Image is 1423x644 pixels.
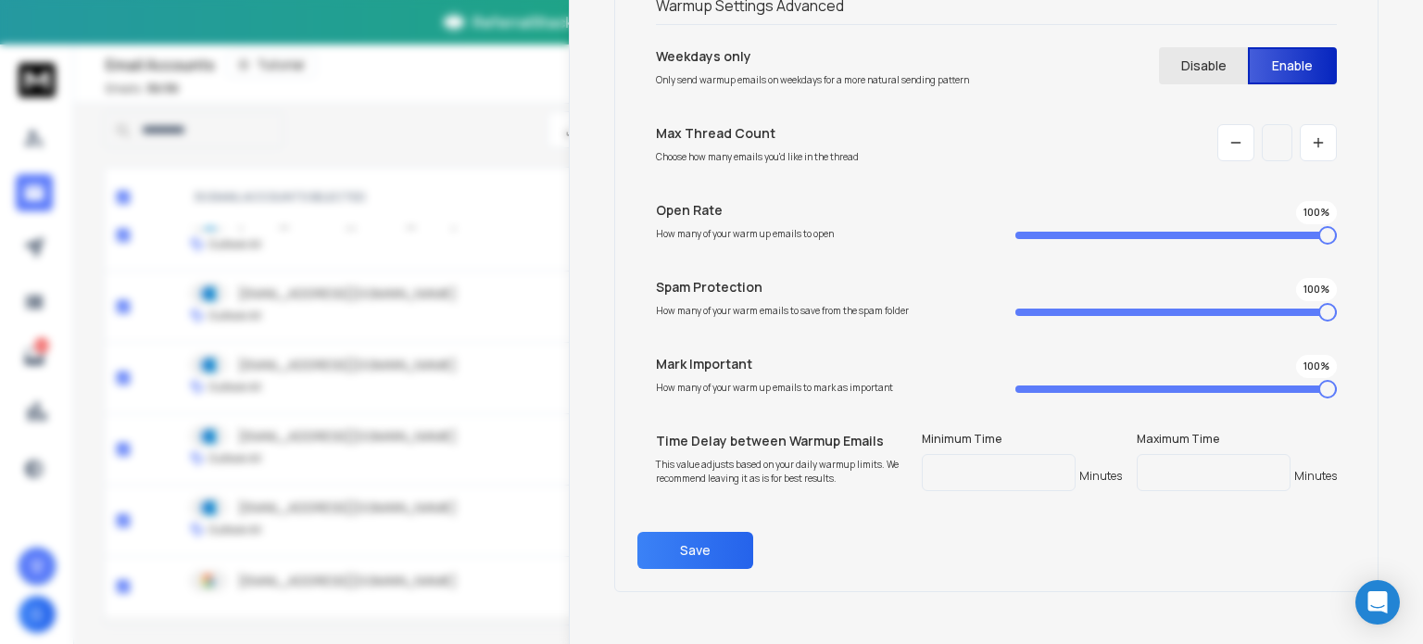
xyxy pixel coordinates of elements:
[656,432,914,450] p: Time Delay between Warmup Emails
[1159,47,1248,84] button: Disable
[1296,201,1337,224] div: 100 %
[656,150,977,164] p: Choose how many emails you'd like in the thread
[922,432,1122,447] label: Minimum Time
[656,73,977,87] p: Only send warmup emails on weekdays for a more natural sending pattern
[656,381,977,395] p: How many of your warm up emails to mark as important
[637,532,753,569] button: Save
[1248,47,1337,84] button: Enable
[1294,469,1337,484] p: Minutes
[1079,469,1122,484] p: Minutes
[656,227,977,241] p: How many of your warm up emails to open
[656,201,977,220] p: Open Rate
[656,304,977,318] p: How many of your warm emails to save from the spam folder
[656,458,914,486] p: This value adjusts based on your daily warmup limits. We recommend leaving it as is for best resu...
[1355,580,1400,625] div: Open Intercom Messenger
[1137,432,1337,447] label: Maximum Time
[656,278,977,297] p: Spam Protection
[656,124,977,143] p: Max Thread Count
[1296,355,1337,378] div: 100 %
[656,355,977,373] p: Mark Important
[656,47,977,66] p: Weekdays only
[1296,278,1337,301] div: 100 %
